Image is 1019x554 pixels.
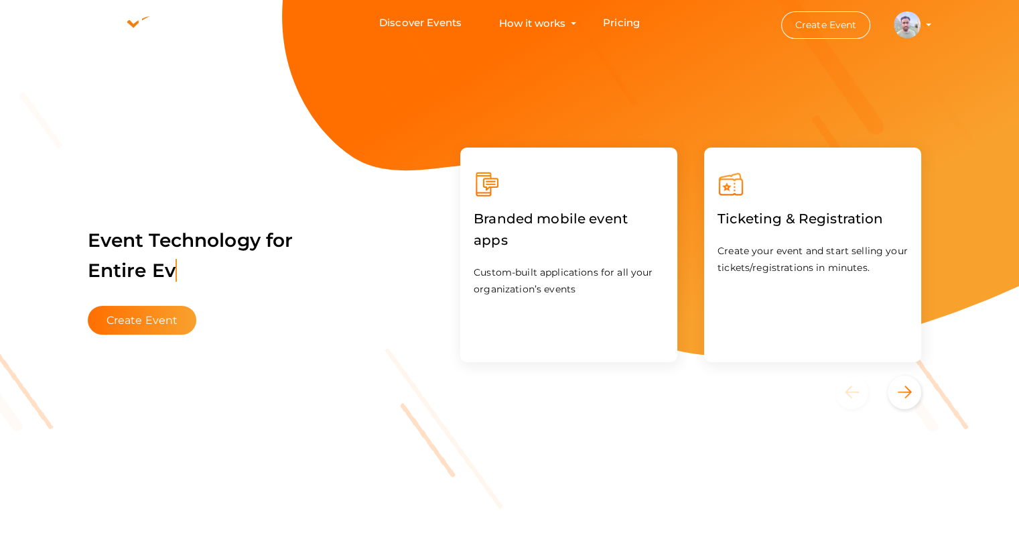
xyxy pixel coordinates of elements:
a: Ticketing & Registration [718,213,883,226]
button: Previous [835,376,885,409]
label: Event Technology for [88,209,293,302]
a: Pricing [603,11,640,36]
button: Create Event [88,306,197,335]
a: Branded mobile event apps [474,235,664,247]
label: Branded mobile event apps [474,198,664,261]
button: Create Event [781,11,871,39]
button: Next [888,376,921,409]
p: Create your event and start selling your tickets/registrations in minutes. [718,243,908,276]
img: ACg8ocJxTL9uYcnhaNvFZuftGNHJDiiBHTVJlCXhmLL3QY_ku3qgyu-z6A=s100 [894,11,921,38]
span: Entire Ev [88,259,177,282]
label: Ticketing & Registration [718,198,883,239]
button: How it works [495,11,569,36]
p: Custom-built applications for all your organization’s events [474,264,664,298]
a: Discover Events [379,11,462,36]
